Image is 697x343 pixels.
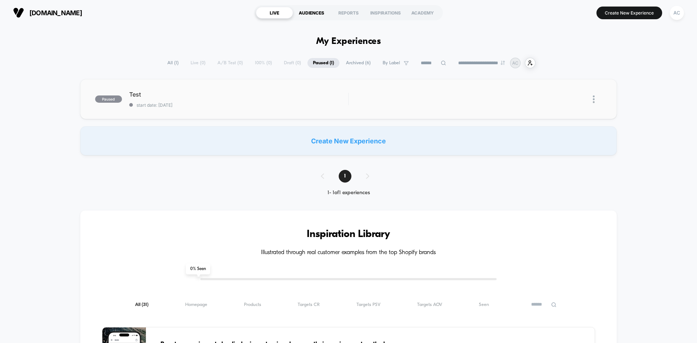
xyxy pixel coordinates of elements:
span: Archived ( 6 ) [341,58,376,68]
div: REPORTS [330,7,367,19]
p: AC [512,60,518,66]
button: AC [668,5,686,20]
span: Products [244,302,261,307]
div: INSPIRATIONS [367,7,404,19]
img: Visually logo [13,7,24,18]
span: [DOMAIN_NAME] [29,9,82,17]
span: 0 % Seen [186,264,210,274]
div: AC [670,6,684,20]
span: Homepage [185,302,207,307]
span: 1 [339,170,351,183]
div: AUDIENCES [293,7,330,19]
span: start date: [DATE] [129,102,348,108]
span: Seen [479,302,489,307]
div: LIVE [256,7,293,19]
span: By Label [383,60,400,66]
span: All [135,302,148,307]
h3: Inspiration Library [102,229,595,240]
span: Test [129,91,348,98]
span: Targets AOV [417,302,442,307]
button: [DOMAIN_NAME] [11,7,84,19]
button: Create New Experience [596,7,662,19]
span: Paused ( 1 ) [307,58,339,68]
div: 1 - 1 of 1 experiences [314,190,384,196]
div: ACADEMY [404,7,441,19]
span: All ( 1 ) [162,58,184,68]
img: close [593,95,595,103]
span: Targets PSV [356,302,380,307]
span: Targets CR [298,302,320,307]
span: paused [95,95,122,103]
h1: My Experiences [316,36,381,47]
div: Create New Experience [80,126,617,155]
h4: Illustrated through real customer examples from the top Shopify brands [102,249,595,256]
img: end [501,61,505,65]
span: ( 31 ) [142,302,148,307]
